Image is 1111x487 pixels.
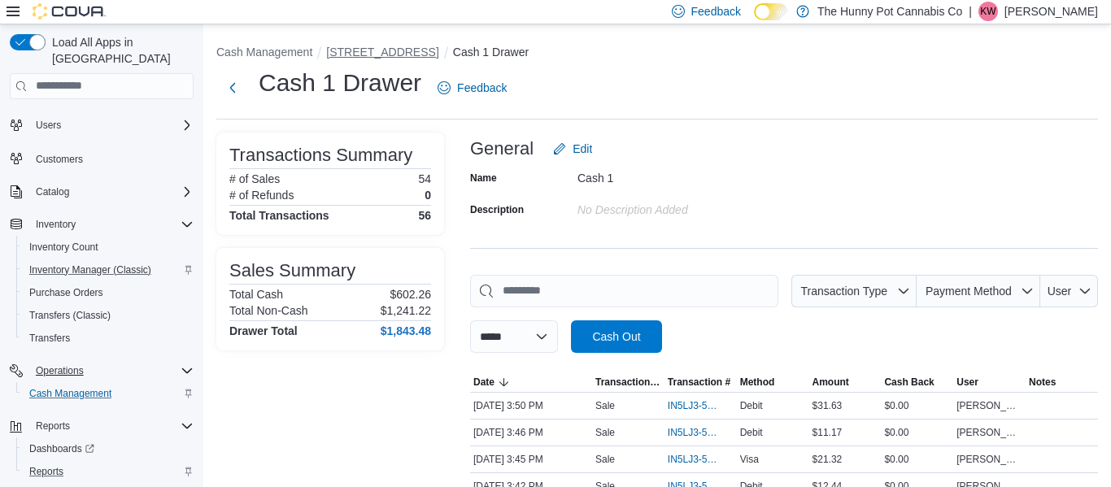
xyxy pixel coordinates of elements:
[595,426,615,439] p: Sale
[23,462,70,481] a: Reports
[229,324,298,337] h4: Drawer Total
[29,361,90,380] button: Operations
[23,283,194,302] span: Purchase Orders
[36,153,83,166] span: Customers
[956,426,1022,439] span: [PERSON_NAME]
[229,288,283,301] h6: Total Cash
[229,209,329,222] h4: Total Transactions
[229,261,355,280] h3: Sales Summary
[381,324,431,337] h4: $1,843.48
[29,387,111,400] span: Cash Management
[668,376,730,389] span: Transaction #
[664,372,737,392] button: Transaction #
[259,67,421,99] h1: Cash 1 Drawer
[23,283,110,302] a: Purchase Orders
[23,306,194,325] span: Transfers (Classic)
[470,450,592,469] div: [DATE] 3:45 PM
[29,148,194,168] span: Customers
[881,450,953,469] div: $0.00
[881,423,953,442] div: $0.00
[470,139,534,159] h3: General
[969,2,972,21] p: |
[216,46,312,59] button: Cash Management
[668,423,734,442] button: IN5LJ3-5948612
[470,396,592,415] div: [DATE] 3:50 PM
[29,465,63,478] span: Reports
[29,215,194,234] span: Inventory
[29,286,103,299] span: Purchase Orders
[23,306,117,325] a: Transfers (Classic)
[36,185,69,198] span: Catalog
[29,309,111,322] span: Transfers (Classic)
[953,372,1026,392] button: User
[754,3,788,20] input: Dark Mode
[23,328,76,348] a: Transfers
[668,399,717,412] span: IN5LJ3-5948642
[457,80,507,96] span: Feedback
[470,423,592,442] div: [DATE] 3:46 PM
[431,72,513,104] a: Feedback
[29,115,68,135] button: Users
[23,384,194,403] span: Cash Management
[668,426,717,439] span: IN5LJ3-5948612
[881,396,953,415] div: $0.00
[813,376,849,389] span: Amount
[229,189,294,202] h6: # of Refunds
[29,182,76,202] button: Catalog
[956,399,1022,412] span: [PERSON_NAME]
[16,437,200,460] a: Dashboards
[1026,372,1098,392] button: Notes
[23,439,101,459] a: Dashboards
[813,399,843,412] span: $31.63
[23,462,194,481] span: Reports
[29,115,194,135] span: Users
[418,209,431,222] h4: 56
[29,442,94,455] span: Dashboards
[800,285,887,298] span: Transaction Type
[23,328,194,348] span: Transfers
[1029,376,1056,389] span: Notes
[29,361,194,380] span: Operations
[817,2,962,21] p: The Hunny Pot Cannabis Co
[740,376,775,389] span: Method
[956,376,978,389] span: User
[36,218,76,231] span: Inventory
[33,3,106,20] img: Cova
[3,415,200,437] button: Reports
[668,396,734,415] button: IN5LJ3-5948642
[813,426,843,439] span: $11.17
[29,150,89,169] a: Customers
[813,453,843,466] span: $21.32
[16,304,200,327] button: Transfers (Classic)
[956,453,1022,466] span: [PERSON_NAME]
[917,275,1040,307] button: Payment Method
[23,439,194,459] span: Dashboards
[470,372,592,392] button: Date
[29,241,98,254] span: Inventory Count
[16,236,200,259] button: Inventory Count
[1040,275,1098,307] button: User
[595,399,615,412] p: Sale
[326,46,438,59] button: [STREET_ADDRESS]
[425,189,431,202] p: 0
[229,146,412,165] h3: Transactions Summary
[29,416,76,436] button: Reports
[3,146,200,170] button: Customers
[691,3,741,20] span: Feedback
[668,453,717,466] span: IN5LJ3-5948602
[453,46,529,59] button: Cash 1 Drawer
[573,141,592,157] span: Edit
[595,376,661,389] span: Transaction Type
[791,275,917,307] button: Transaction Type
[3,359,200,382] button: Operations
[3,114,200,137] button: Users
[577,197,795,216] div: No Description added
[737,372,809,392] button: Method
[881,372,953,392] button: Cash Back
[23,260,158,280] a: Inventory Manager (Classic)
[29,215,82,234] button: Inventory
[473,376,495,389] span: Date
[229,304,308,317] h6: Total Non-Cash
[571,320,662,353] button: Cash Out
[36,420,70,433] span: Reports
